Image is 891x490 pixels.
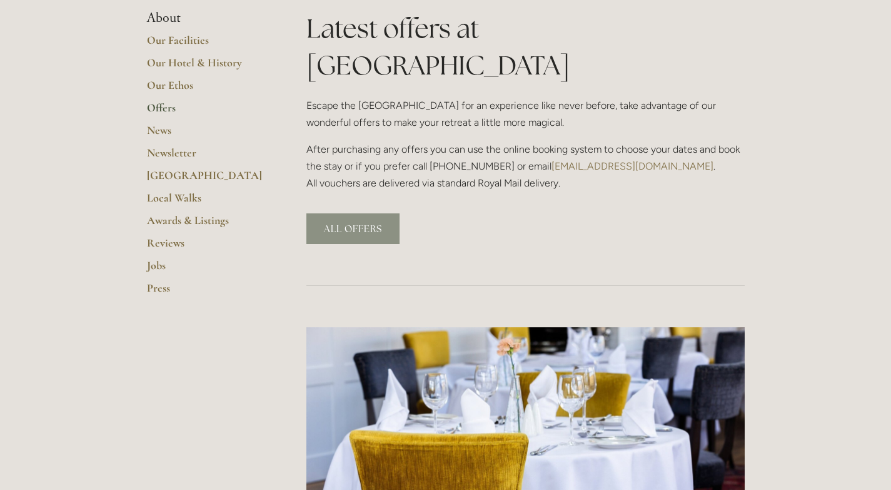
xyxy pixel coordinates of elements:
a: Press [147,281,266,304]
a: [GEOGRAPHIC_DATA] [147,168,266,191]
h1: Latest offers at [GEOGRAPHIC_DATA] [306,10,745,84]
li: About [147,10,266,26]
a: Awards & Listings [147,213,266,236]
a: Our Hotel & History [147,56,266,78]
a: Newsletter [147,146,266,168]
p: After purchasing any offers you can use the online booking system to choose your dates and book t... [306,141,745,192]
a: ALL OFFERS [306,213,400,244]
a: Offers [147,101,266,123]
a: Reviews [147,236,266,258]
a: Local Walks [147,191,266,213]
a: Jobs [147,258,266,281]
a: News [147,123,266,146]
a: [EMAIL_ADDRESS][DOMAIN_NAME] [551,160,713,172]
p: Escape the [GEOGRAPHIC_DATA] for an experience like never before, take advantage of our wonderful... [306,97,745,131]
a: Our Facilities [147,33,266,56]
a: Our Ethos [147,78,266,101]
